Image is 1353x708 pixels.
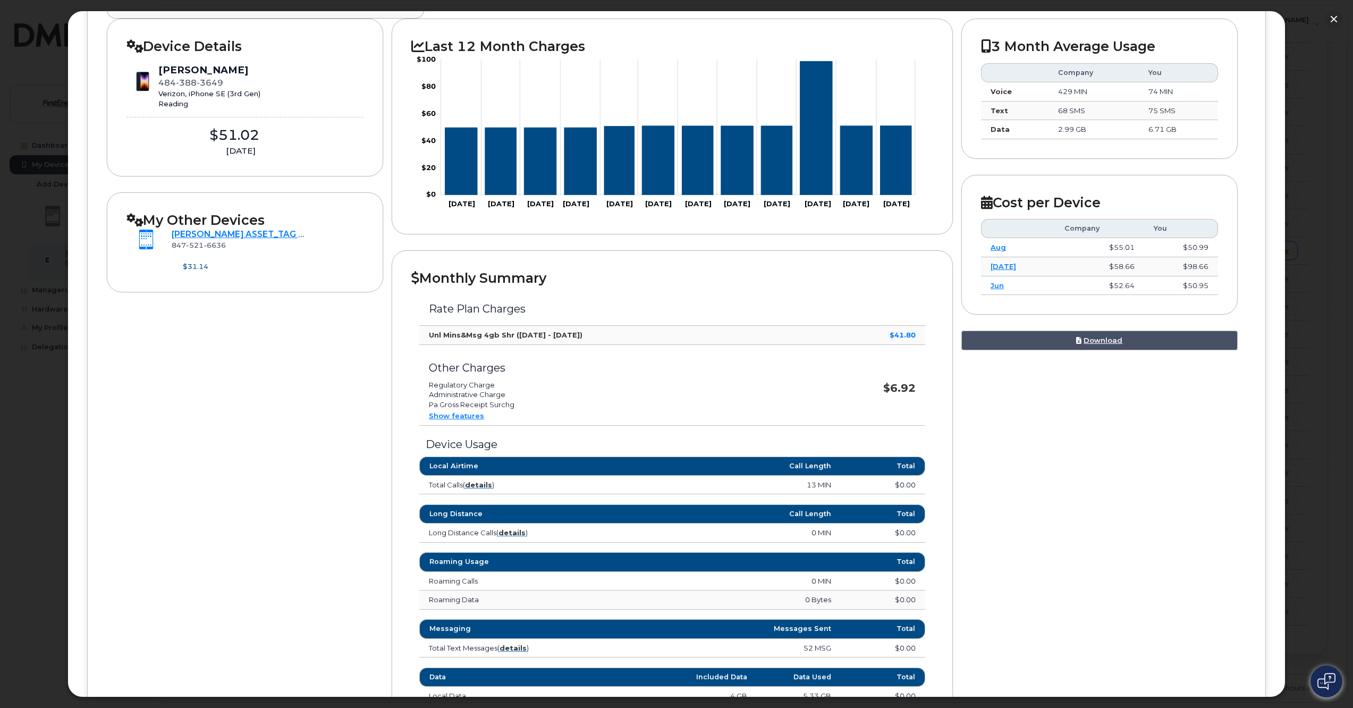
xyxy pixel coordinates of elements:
[883,382,916,394] strong: $6.92
[172,241,226,249] span: 847
[685,200,712,208] tspan: [DATE]
[630,572,841,591] td: 0 MIN
[843,200,869,208] tspan: [DATE]
[449,200,475,208] tspan: [DATE]
[630,476,841,495] td: 13 MIN
[841,619,925,638] th: Total
[841,591,925,610] td: $0.00
[883,200,910,208] tspan: [DATE]
[630,524,841,543] td: 0 MIN
[841,524,925,543] td: $0.00
[419,439,925,450] h3: Device Usage
[417,55,916,208] g: Chart
[419,619,630,638] th: Messaging
[1055,276,1144,296] td: $52.64
[429,400,799,410] li: Pa Gross Receipt Surchg
[465,481,492,489] a: details
[630,504,841,524] th: Call Length
[419,552,630,571] th: Roaming Usage
[724,200,750,208] tspan: [DATE]
[991,125,1010,133] strong: Data
[126,212,363,228] h2: My Other Devices
[1139,120,1218,139] td: 6.71 GB
[158,89,260,108] div: Verizon, iPhone SE (3rd Gen) Reading
[1048,63,1139,82] th: Company
[991,281,1004,290] a: Jun
[158,63,260,77] div: [PERSON_NAME]
[981,195,1218,210] h2: Cost per Device
[1317,673,1335,690] img: Open chat
[445,62,911,196] g: Series
[1144,276,1218,296] td: $50.95
[429,331,582,339] strong: Unl Mins&Msg 4gb Shr ([DATE] - [DATE])
[1139,63,1218,82] th: You
[426,190,436,199] tspan: $0
[126,38,363,54] h2: Device Details
[841,457,925,476] th: Total
[421,163,436,172] tspan: $20
[1055,219,1144,238] th: Company
[166,260,225,272] div: $31.14
[197,78,223,88] span: 3649
[411,38,933,54] h2: Last 12 Month Charges
[421,82,436,90] tspan: $80
[172,229,333,239] a: [PERSON_NAME] ASSET_TAG 301431
[1055,257,1144,276] td: $58.66
[630,619,841,638] th: Messages Sent
[890,331,916,339] strong: $41.80
[419,504,630,524] th: Long Distance
[841,572,925,591] td: $0.00
[463,481,494,489] span: ( )
[204,241,226,249] span: 6636
[417,55,436,63] tspan: $100
[981,38,1218,54] h2: 3 Month Average Usage
[606,200,633,208] tspan: [DATE]
[841,476,925,495] td: $0.00
[126,125,342,145] div: $51.02
[1139,82,1218,102] td: 74 MIN
[1048,82,1139,102] td: 429 MIN
[991,262,1016,271] a: [DATE]
[421,136,436,145] tspan: $40
[1144,257,1218,276] td: $98.66
[429,362,799,374] h3: Other Charges
[1055,238,1144,257] td: $55.01
[630,591,841,610] td: 0 Bytes
[805,200,832,208] tspan: [DATE]
[496,528,528,537] span: ( )
[488,200,514,208] tspan: [DATE]
[841,504,925,524] th: Total
[176,78,197,88] span: 388
[419,524,630,543] td: Long Distance Calls
[419,476,630,495] td: Total Calls
[1139,102,1218,121] td: 75 SMS
[1144,219,1218,238] th: You
[841,552,925,571] th: Total
[158,78,223,88] span: 484
[419,457,630,476] th: Local Airtime
[961,331,1238,350] a: Download
[991,243,1006,251] a: Aug
[411,270,933,286] h2: Monthly Summary
[429,390,799,400] li: Administrative Charge
[1144,238,1218,257] td: $50.99
[1048,120,1139,139] td: 2.99 GB
[764,200,791,208] tspan: [DATE]
[991,106,1008,115] strong: Text
[186,241,204,249] span: 521
[1048,102,1139,121] td: 68 SMS
[646,200,672,208] tspan: [DATE]
[563,200,589,208] tspan: [DATE]
[498,528,526,537] a: details
[419,591,630,610] td: Roaming Data
[527,200,554,208] tspan: [DATE]
[429,303,916,315] h3: Rate Plan Charges
[429,380,799,390] li: Regulatory Charge
[126,145,355,157] div: [DATE]
[991,87,1012,96] strong: Voice
[419,572,630,591] td: Roaming Calls
[630,457,841,476] th: Call Length
[429,411,484,420] a: Show features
